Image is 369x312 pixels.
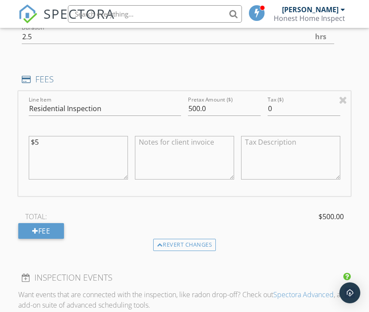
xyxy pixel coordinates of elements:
input: Search everything... [68,5,242,23]
div: Revert changes [153,239,216,251]
a: SPECTORA [18,12,115,30]
div: Honest Home Inspect [274,14,345,23]
div: [PERSON_NAME] [282,5,339,14]
h4: INSPECTION EVENTS [22,272,347,283]
input: 0.0 [22,30,334,44]
span: SPECTORA [44,4,115,23]
a: Spectora Advanced [273,290,334,299]
div: Open Intercom Messenger [339,282,360,303]
span: hrs [315,33,326,40]
span: $500.00 [319,211,344,222]
div: Fee [18,223,64,239]
p: Want events that are connected with the inspection, like radon drop-off? Check out , an add-on su... [18,289,350,310]
h4: FEES [22,74,347,85]
img: The Best Home Inspection Software - Spectora [18,4,37,24]
span: TOTAL: [25,211,47,222]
